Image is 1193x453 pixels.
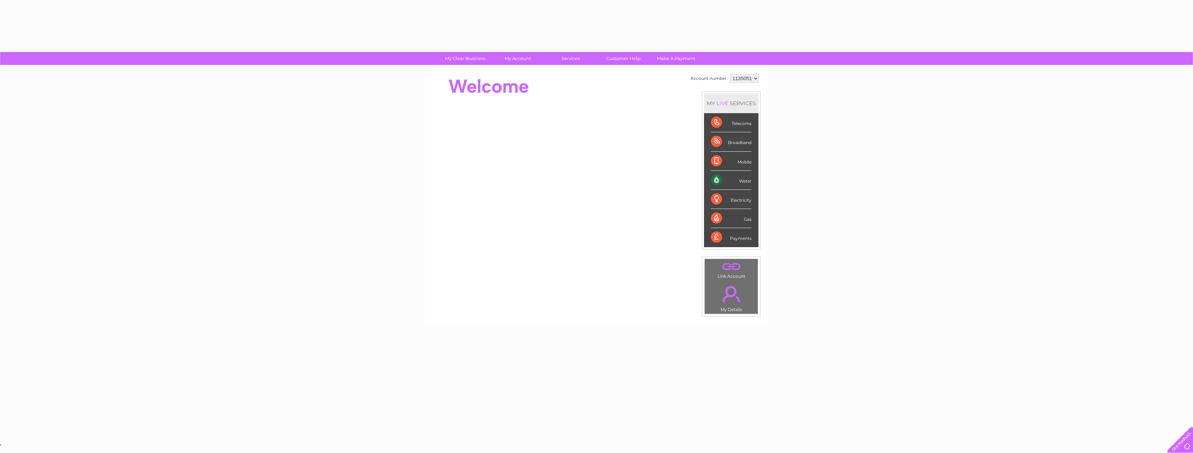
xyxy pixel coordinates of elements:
div: Payments [711,228,752,247]
a: My Clear Business [437,52,494,65]
td: My Details [704,280,758,314]
a: Customer Help [595,52,652,65]
div: Mobile [711,152,752,171]
div: Telecoms [711,113,752,132]
div: Electricity [711,190,752,209]
a: My Account [489,52,547,65]
a: Services [542,52,599,65]
a: Make A Payment [647,52,705,65]
a: . [706,261,756,273]
div: Gas [711,209,752,228]
td: Link Account [704,259,758,280]
div: Water [711,171,752,190]
td: Account number [689,73,728,84]
div: MY SERVICES [704,93,758,113]
a: . [706,282,756,306]
div: Broadband [711,132,752,151]
div: LIVE [715,100,730,107]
